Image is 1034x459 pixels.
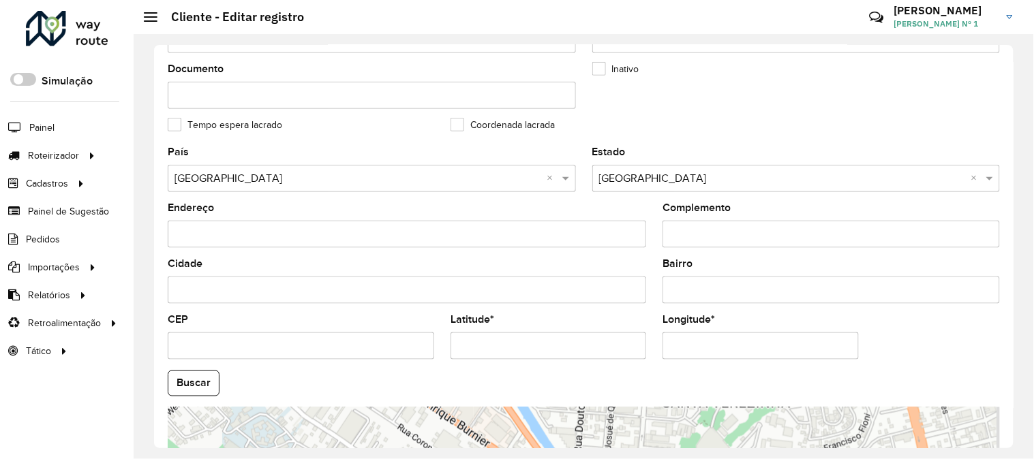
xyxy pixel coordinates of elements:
[862,3,891,32] a: Contato Rápido
[168,370,219,396] button: Buscar
[971,170,983,187] span: Clear all
[592,62,639,76] label: Inativo
[28,316,101,330] span: Retroalimentação
[29,121,55,135] span: Painel
[663,311,715,328] label: Longitude
[42,73,93,89] label: Simulação
[168,311,188,328] label: CEP
[894,4,997,17] h3: [PERSON_NAME]
[168,200,214,216] label: Endereço
[26,176,68,191] span: Cadastros
[26,344,51,358] span: Tático
[663,255,693,272] label: Bairro
[168,255,202,272] label: Cidade
[28,260,80,274] span: Importações
[168,118,282,132] label: Tempo espera lacrado
[592,144,626,160] label: Estado
[894,18,997,30] span: [PERSON_NAME] Nº 1
[28,204,109,219] span: Painel de Sugestão
[26,232,60,247] span: Pedidos
[28,148,79,163] span: Roteirizador
[451,118,555,132] label: Coordenada lacrada
[168,61,224,77] label: Documento
[663,200,731,216] label: Complemento
[28,288,70,302] span: Relatórios
[157,10,304,25] h2: Cliente - Editar registro
[451,311,494,328] label: Latitude
[547,170,559,187] span: Clear all
[168,144,189,160] label: País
